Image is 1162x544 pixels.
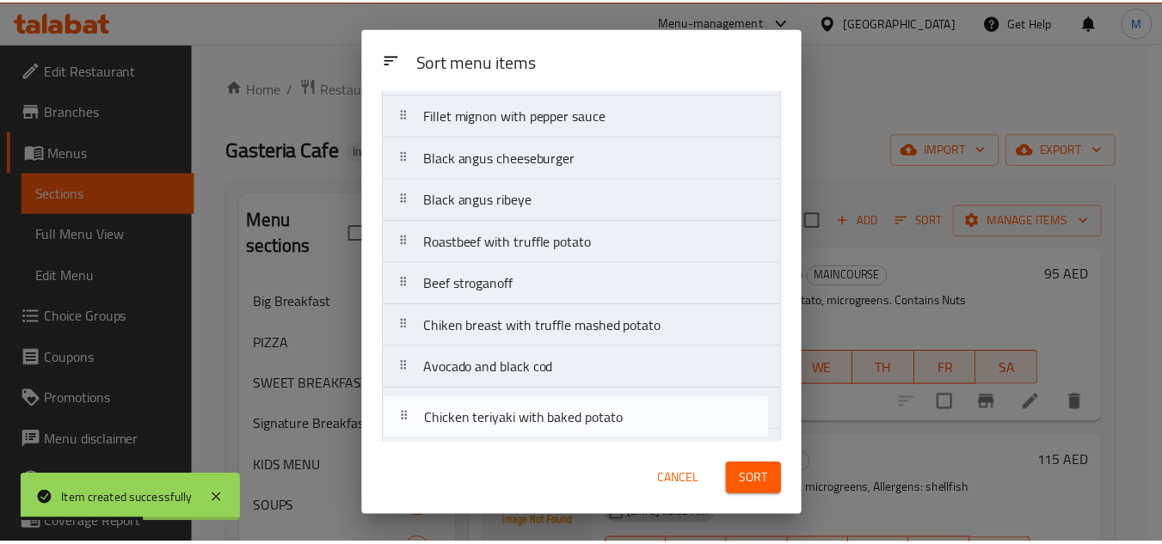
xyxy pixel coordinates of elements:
span: Cancel [665,469,706,491]
span: Sort [747,469,776,491]
div: Sort menu items [414,43,796,82]
button: Cancel [658,464,713,496]
button: Sort [734,464,790,496]
div: Item created successfully [62,490,194,509]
